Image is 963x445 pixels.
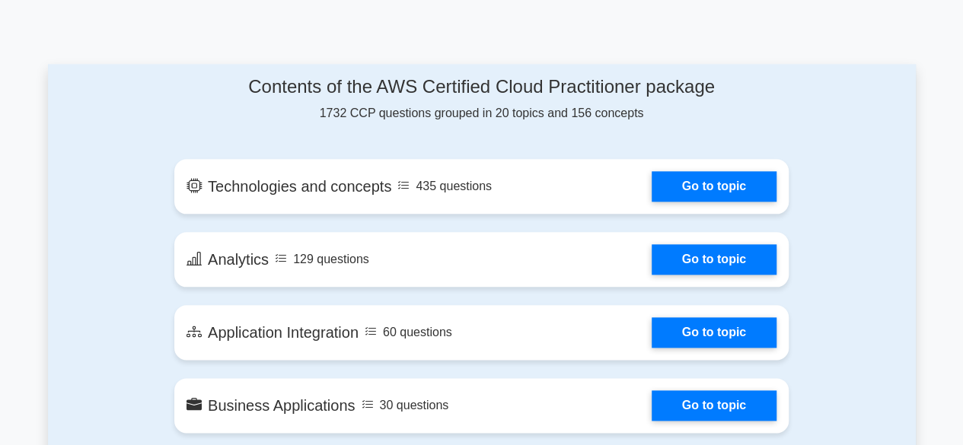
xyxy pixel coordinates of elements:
[652,317,776,348] a: Go to topic
[652,244,776,275] a: Go to topic
[652,171,776,202] a: Go to topic
[174,76,789,98] h4: Contents of the AWS Certified Cloud Practitioner package
[174,76,789,122] div: 1732 CCP questions grouped in 20 topics and 156 concepts
[652,390,776,421] a: Go to topic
